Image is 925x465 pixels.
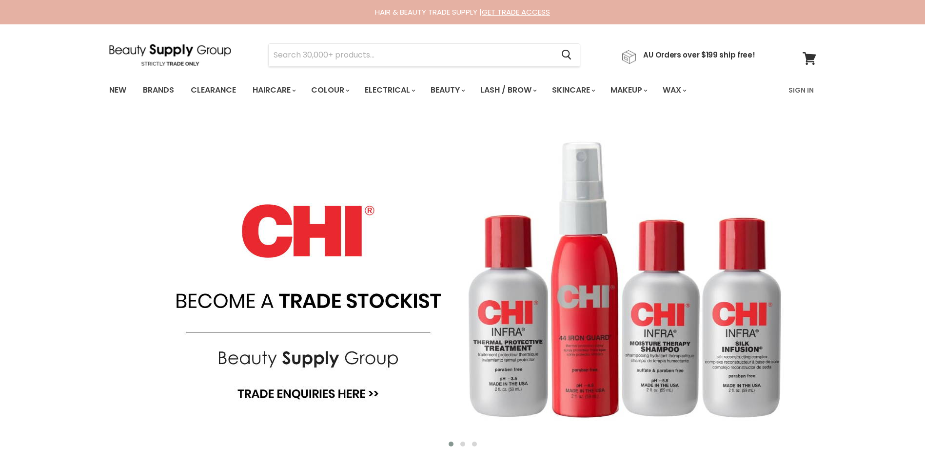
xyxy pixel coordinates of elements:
input: Search [269,44,554,66]
form: Product [268,43,580,67]
a: Sign In [783,80,820,100]
a: GET TRADE ACCESS [482,7,550,17]
a: Wax [655,80,692,100]
div: HAIR & BEAUTY TRADE SUPPLY | [97,7,828,17]
a: Haircare [245,80,302,100]
ul: Main menu [102,76,739,104]
a: Lash / Brow [473,80,543,100]
a: Clearance [183,80,243,100]
a: Makeup [603,80,653,100]
a: Brands [136,80,181,100]
a: New [102,80,134,100]
button: Search [554,44,580,66]
a: Beauty [423,80,471,100]
iframe: Gorgias live chat messenger [876,419,915,455]
a: Electrical [357,80,421,100]
a: Skincare [545,80,601,100]
a: Colour [304,80,355,100]
nav: Main [97,76,828,104]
